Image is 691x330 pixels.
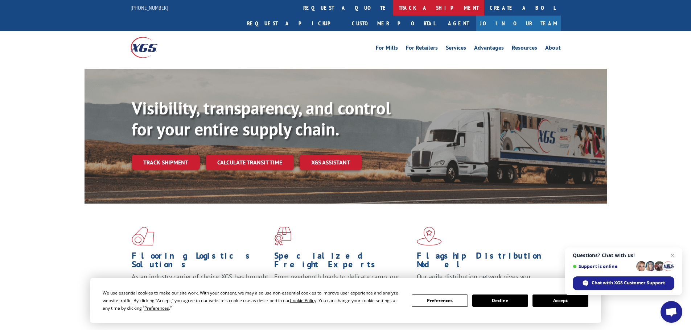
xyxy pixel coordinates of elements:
span: Questions? Chat with us! [573,252,674,258]
h1: Flooring Logistics Solutions [132,251,269,272]
a: Customer Portal [346,16,441,31]
a: Calculate transit time [206,155,294,170]
span: Chat with XGS Customer Support [592,280,665,286]
a: Join Our Team [476,16,561,31]
span: Preferences [144,305,169,311]
a: Services [446,45,466,53]
span: Close chat [668,251,677,260]
a: Request a pickup [242,16,346,31]
a: For Mills [376,45,398,53]
div: Open chat [661,301,682,323]
p: From overlength loads to delicate cargo, our experienced staff knows the best way to move your fr... [274,272,411,305]
img: xgs-icon-total-supply-chain-intelligence-red [132,227,154,246]
button: Decline [472,295,528,307]
div: Cookie Consent Prompt [90,278,601,323]
a: Track shipment [132,155,200,170]
a: About [545,45,561,53]
button: Accept [532,295,588,307]
a: For Retailers [406,45,438,53]
a: [PHONE_NUMBER] [131,4,168,11]
span: Our agile distribution network gives you nationwide inventory management on demand. [417,272,550,289]
img: xgs-icon-focused-on-flooring-red [274,227,291,246]
a: Advantages [474,45,504,53]
a: XGS ASSISTANT [300,155,362,170]
h1: Specialized Freight Experts [274,251,411,272]
button: Preferences [412,295,468,307]
span: As an industry carrier of choice, XGS has brought innovation and dedication to flooring logistics... [132,272,268,298]
img: xgs-icon-flagship-distribution-model-red [417,227,442,246]
h1: Flagship Distribution Model [417,251,554,272]
span: Cookie Policy [290,297,316,304]
b: Visibility, transparency, and control for your entire supply chain. [132,97,391,140]
div: Chat with XGS Customer Support [573,276,674,290]
a: Resources [512,45,537,53]
span: Support is online [573,264,634,269]
a: Agent [441,16,476,31]
div: We use essential cookies to make our site work. With your consent, we may also use non-essential ... [103,289,403,312]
